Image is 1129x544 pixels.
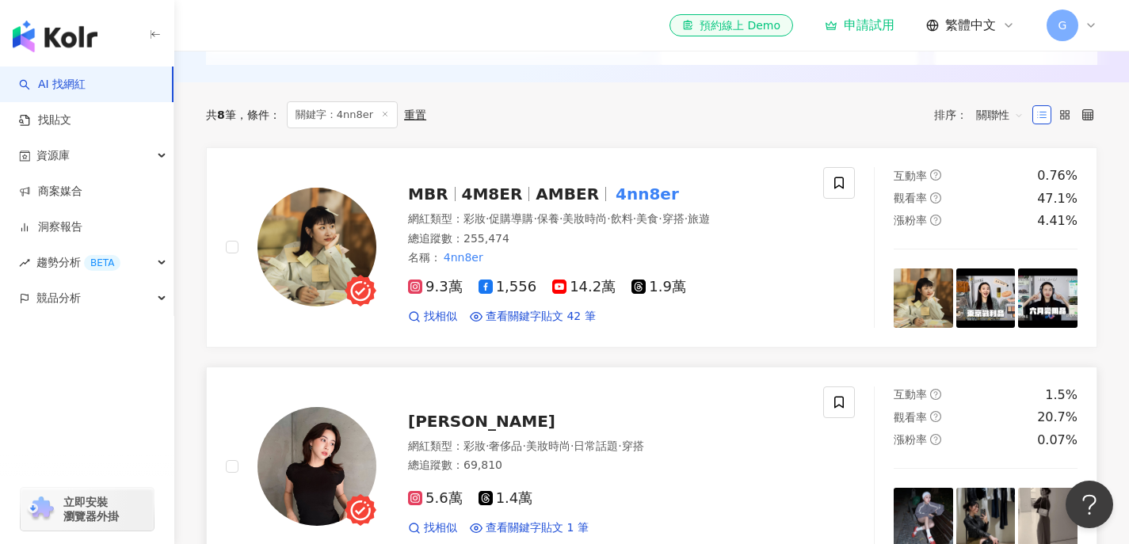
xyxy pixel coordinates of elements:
span: question-circle [930,411,941,422]
a: 找相似 [408,309,457,325]
a: chrome extension立即安裝 瀏覽器外掛 [21,488,154,531]
span: · [658,212,662,225]
span: 關聯性 [976,102,1024,127]
span: · [618,439,621,452]
span: G [1058,17,1067,34]
span: · [633,212,636,225]
span: 穿搭 [662,212,685,225]
span: · [607,212,610,225]
img: post-image [894,268,953,328]
span: question-circle [930,192,941,204]
a: KOL AvatarMBR4M8ERAMBER4nn8er網紅類型：彩妝·促購導購·保養·美妝時尚·飲料·美食·穿搭·旅遊總追蹤數：255,474名稱：4nn8er9.3萬1,55614.2萬1... [206,147,1097,348]
div: 4.41% [1037,212,1078,230]
img: chrome extension [25,496,56,522]
span: · [486,212,489,225]
span: 競品分析 [36,280,81,316]
span: 14.2萬 [552,279,616,295]
span: question-circle [930,389,941,400]
div: 排序： [934,102,1032,127]
span: 名稱 ： [408,249,486,266]
div: 0.07% [1037,432,1078,449]
span: · [533,212,536,225]
span: 觀看率 [894,411,927,424]
span: question-circle [930,434,941,445]
div: 網紅類型 ： [408,439,804,455]
span: AMBER [536,185,599,204]
span: 查看關鍵字貼文 42 筆 [486,309,596,325]
span: 漲粉率 [894,433,927,446]
span: 保養 [537,212,559,225]
div: BETA [84,255,120,271]
span: 飲料 [611,212,633,225]
span: 促購導購 [489,212,533,225]
a: 預約線上 Demo [669,14,793,36]
span: 互動率 [894,169,927,182]
div: 1.5% [1045,386,1078,404]
span: 9.3萬 [408,279,463,295]
span: 1,556 [479,279,537,295]
span: 8 [217,108,225,121]
span: 查看關鍵字貼文 1 筆 [486,520,589,536]
a: 查看關鍵字貼文 42 筆 [470,309,596,325]
span: 趨勢分析 [36,245,120,280]
span: 漲粉率 [894,214,927,226]
span: 關鍵字：4nn8er [287,101,398,128]
span: 旅遊 [688,212,710,225]
img: logo [13,21,97,52]
div: 總追蹤數 ： 69,810 [408,458,804,474]
span: question-circle [930,215,941,226]
span: MBR [408,185,448,204]
div: 0.76% [1037,167,1078,185]
img: post-image [1018,268,1078,328]
span: · [685,212,688,225]
span: · [486,439,489,452]
span: 穿搭 [622,439,644,452]
div: 47.1% [1037,190,1078,207]
span: 5.6萬 [408,490,463,507]
span: 繁體中文 [945,17,996,34]
img: post-image [956,268,1016,328]
div: 預約線上 Demo [682,17,780,33]
a: 商案媒合 [19,184,82,200]
span: 美妝時尚 [526,439,570,452]
span: 找相似 [424,309,457,325]
span: 美妝時尚 [563,212,607,225]
span: 奢侈品 [489,439,522,452]
span: · [559,212,563,225]
div: 網紅類型 ： [408,211,804,227]
span: [PERSON_NAME] [408,412,555,431]
div: 總追蹤數 ： 255,474 [408,231,804,247]
a: 申請試用 [825,17,894,33]
span: rise [19,257,30,268]
span: 找相似 [424,520,457,536]
span: 立即安裝 瀏覽器外掛 [63,495,119,523]
span: 互動率 [894,388,927,401]
span: 彩妝 [463,439,486,452]
span: 1.4萬 [479,490,533,507]
img: KOL Avatar [257,407,376,526]
span: 1.9萬 [631,279,686,295]
span: 日常話題 [574,439,618,452]
a: 洞察報告 [19,219,82,235]
span: 彩妝 [463,212,486,225]
a: 找貼文 [19,112,71,128]
a: 找相似 [408,520,457,536]
span: 觀看率 [894,192,927,204]
div: 共 筆 [206,108,236,121]
span: 資源庫 [36,138,70,173]
div: 20.7% [1037,409,1078,426]
div: 重置 [404,108,426,121]
span: 條件 ： [236,108,280,121]
a: searchAI 找網紅 [19,77,86,93]
span: 美食 [636,212,658,225]
span: · [522,439,525,452]
span: · [570,439,574,452]
img: KOL Avatar [257,188,376,306]
a: 查看關鍵字貼文 1 筆 [470,520,589,536]
span: 4M8ER [462,185,523,204]
mark: 4nn8er [441,249,486,266]
mark: 4nn8er [612,181,682,207]
span: question-circle [930,169,941,181]
iframe: Help Scout Beacon - Open [1066,481,1113,528]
